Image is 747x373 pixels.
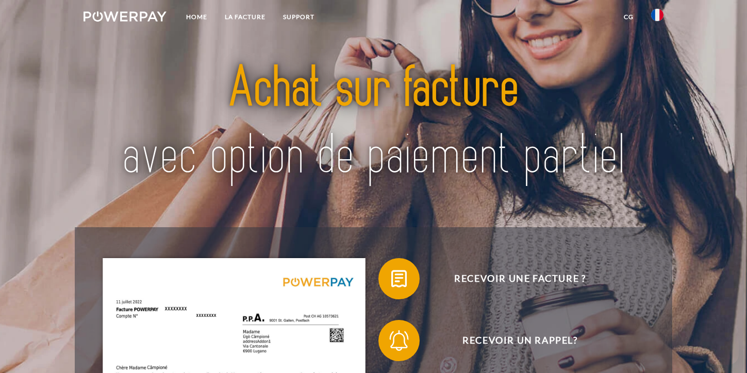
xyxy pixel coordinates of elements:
[216,8,274,26] a: LA FACTURE
[394,258,646,299] span: Recevoir une facture ?
[386,266,412,292] img: qb_bill.svg
[651,9,663,21] img: fr
[378,258,646,299] button: Recevoir une facture ?
[274,8,323,26] a: Support
[394,320,646,361] span: Recevoir un rappel?
[84,11,167,22] img: logo-powerpay-white.svg
[706,332,739,365] iframe: Bouton de lancement de la fenêtre de messagerie
[177,8,216,26] a: Home
[615,8,642,26] a: CG
[386,328,412,353] img: qb_bell.svg
[378,320,646,361] button: Recevoir un rappel?
[112,37,635,208] img: title-powerpay_fr.svg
